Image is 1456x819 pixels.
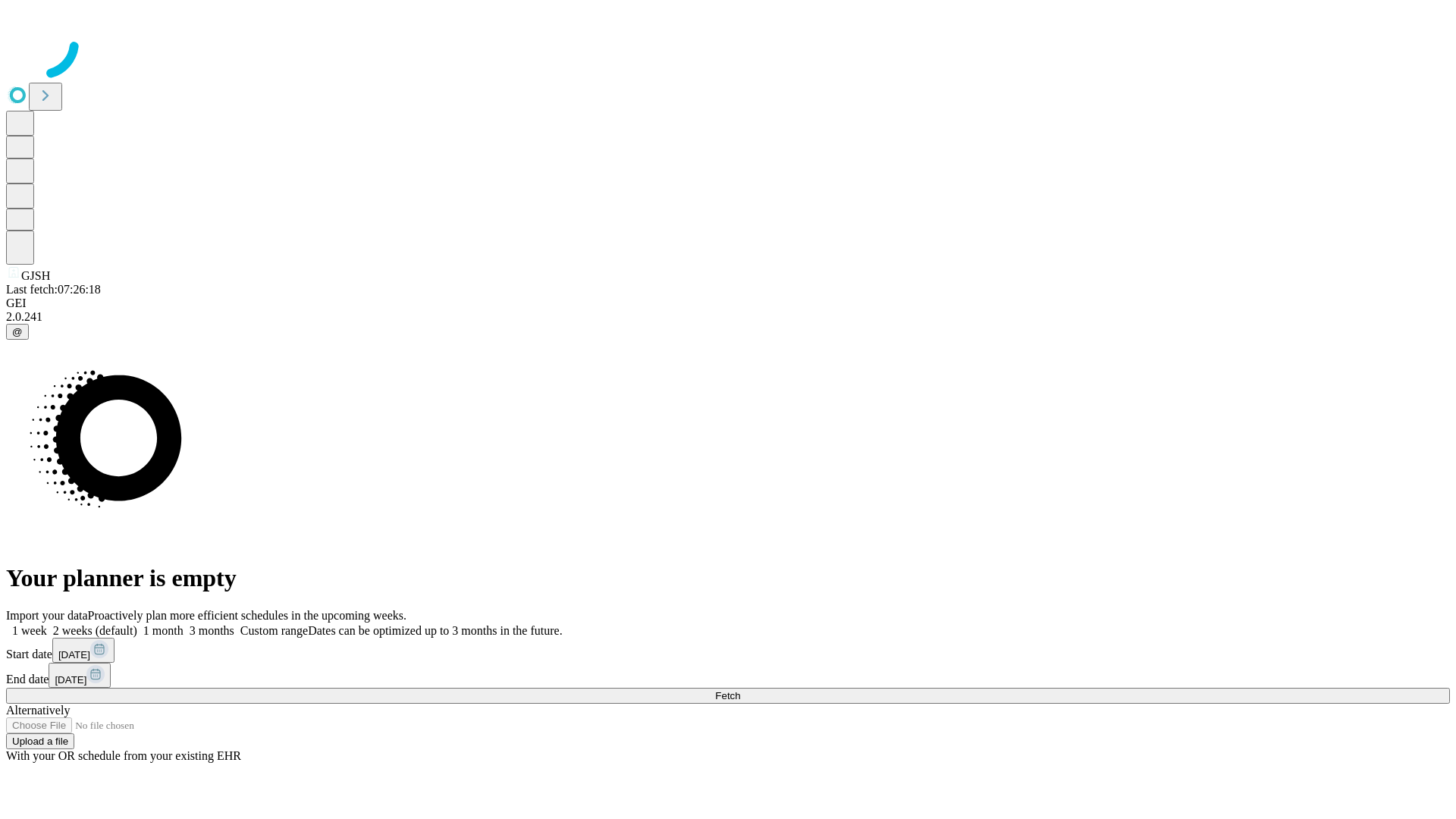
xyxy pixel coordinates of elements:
[6,324,29,340] button: @
[6,638,1450,663] div: Start date
[6,609,88,622] span: Import your data
[6,688,1450,704] button: Fetch
[6,310,1450,324] div: 2.0.241
[190,624,234,637] span: 3 months
[143,624,184,637] span: 1 month
[6,663,1450,688] div: End date
[6,749,241,762] span: With your OR schedule from your existing EHR
[308,624,562,637] span: Dates can be optimized up to 3 months in the future.
[55,674,86,686] span: [DATE]
[53,624,137,637] span: 2 weeks (default)
[240,624,308,637] span: Custom range
[6,733,74,749] button: Upload a file
[6,704,70,717] span: Alternatively
[21,269,50,282] span: GJSH
[58,649,90,661] span: [DATE]
[6,564,1450,592] h1: Your planner is empty
[88,609,406,622] span: Proactively plan more efficient schedules in the upcoming weeks.
[6,297,1450,310] div: GEI
[715,690,740,701] span: Fetch
[12,624,47,637] span: 1 week
[52,638,115,663] button: [DATE]
[49,663,111,688] button: [DATE]
[6,283,101,296] span: Last fetch: 07:26:18
[12,326,23,337] span: @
